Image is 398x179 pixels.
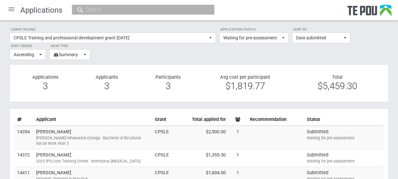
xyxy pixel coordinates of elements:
div: Waiting for pre-assessment [307,158,381,164]
th: Applicant [34,114,152,126]
label: Application status [219,27,289,32]
button: Date submitted [292,32,351,43]
div: Waiting for pre-assessment [307,135,381,141]
td: 1 [228,149,247,167]
button: Waiting for pre-assessment [219,32,289,43]
span: Waiting for pre-assessment [223,35,281,41]
div: Total [291,74,383,89]
div: 3 [142,83,194,89]
span: Ascending [14,51,38,58]
td: CPSLE [152,149,171,167]
div: 3 [19,83,71,89]
td: 1 [228,126,247,149]
div: 3 [81,83,133,89]
td: Submitted [304,149,383,167]
span: Date submitted [296,35,342,41]
div: Participants [137,74,199,92]
button: CPSLE Training and professional development grant [DATE] [9,32,216,43]
th: Total applied for [171,114,228,126]
label: Grant round [9,27,216,32]
td: 14372 [15,149,34,167]
span: Summary [53,51,82,58]
td: [PERSON_NAME] [34,126,152,149]
div: $1,819.77 [204,83,286,89]
td: $2,500.00 [171,126,228,149]
label: Sort by [292,27,351,32]
th: Status [304,114,383,126]
div: 2025 IPS Core Training Online - Intentional [MEDICAL_DATA] [36,158,150,164]
label: Sort order [9,43,46,49]
td: Submitted [304,126,383,149]
input: Search [84,6,196,13]
div: [PERSON_NAME] Whakarara Oranga - Bachelor of Bicultural Social Work Year 3 [36,135,150,147]
th: Recommendation [247,114,304,126]
div: Applicants [76,74,137,92]
td: $1,355.30 [171,149,228,167]
button: Summary [49,49,90,60]
button: Ascending [9,49,46,60]
td: CPSLE [152,126,171,149]
label: View type [49,43,90,49]
td: [PERSON_NAME] [34,149,152,167]
span: CPSLE Training and professional development grant [DATE] [14,35,208,41]
div: Avg cost per participant [199,74,291,92]
td: 14354 [15,126,34,149]
div: $5,459.30 [296,83,379,89]
th: Grant [152,114,171,126]
div: Applications [15,74,76,92]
